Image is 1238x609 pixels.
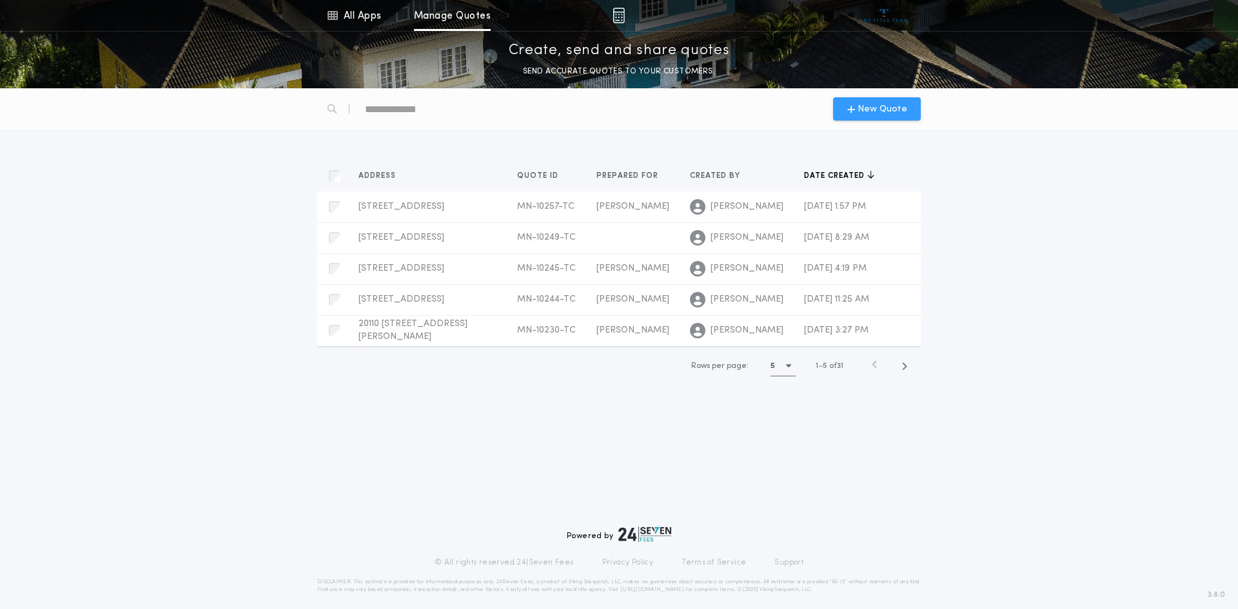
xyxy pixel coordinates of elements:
[359,319,467,342] span: 20110 [STREET_ADDRESS][PERSON_NAME]
[804,171,867,181] span: Date created
[618,527,671,542] img: logo
[771,356,796,376] button: 5
[860,9,909,22] img: vs-icon
[620,587,684,592] a: [URL][DOMAIN_NAME]
[602,557,654,568] a: Privacy Policy
[1208,589,1225,601] span: 3.8.0
[690,169,750,182] button: Created by
[682,557,746,568] a: Terms of Service
[711,200,783,213] span: [PERSON_NAME]
[774,557,803,568] a: Support
[517,264,576,273] span: MN-10245-TC
[711,324,783,337] span: [PERSON_NAME]
[517,169,568,182] button: Quote ID
[435,557,574,568] p: © All rights reserved. 24|Seven Fees
[771,360,775,372] h1: 5
[359,233,444,242] span: [STREET_ADDRESS]
[711,231,783,244] span: [PERSON_NAME]
[816,362,818,370] span: 1
[567,527,671,542] div: Powered by
[804,295,869,304] span: [DATE] 11:25 AM
[804,325,869,335] span: [DATE] 3:27 PM
[359,202,444,211] span: [STREET_ADDRESS]
[359,295,444,304] span: [STREET_ADDRESS]
[523,65,715,78] p: SEND ACCURATE QUOTES TO YOUR CUSTOMERS.
[517,171,561,181] span: Quote ID
[804,233,869,242] span: [DATE] 8:29 AM
[517,295,576,304] span: MN-10244-TC
[823,362,827,370] span: 5
[613,8,625,23] img: img
[596,264,669,273] span: [PERSON_NAME]
[711,293,783,306] span: [PERSON_NAME]
[858,102,907,116] span: New Quote
[829,360,843,372] span: of 31
[711,262,783,275] span: [PERSON_NAME]
[804,202,866,211] span: [DATE] 1:57 PM
[359,171,398,181] span: Address
[596,202,669,211] span: [PERSON_NAME]
[509,41,730,61] p: Create, send and share quotes
[804,264,867,273] span: [DATE] 4:19 PM
[517,233,576,242] span: MN-10249-TC
[833,97,921,121] button: New Quote
[691,362,749,370] span: Rows per page:
[317,578,921,594] p: DISCLAIMER: This estimate is provided for informational purposes only. 24|Seven Fees, a product o...
[359,169,406,182] button: Address
[596,295,669,304] span: [PERSON_NAME]
[596,325,669,335] span: [PERSON_NAME]
[359,264,444,273] span: [STREET_ADDRESS]
[517,325,576,335] span: MN-10230-TC
[690,171,743,181] span: Created by
[596,171,661,181] span: Prepared for
[804,169,874,182] button: Date created
[517,202,575,211] span: MN-10257-TC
